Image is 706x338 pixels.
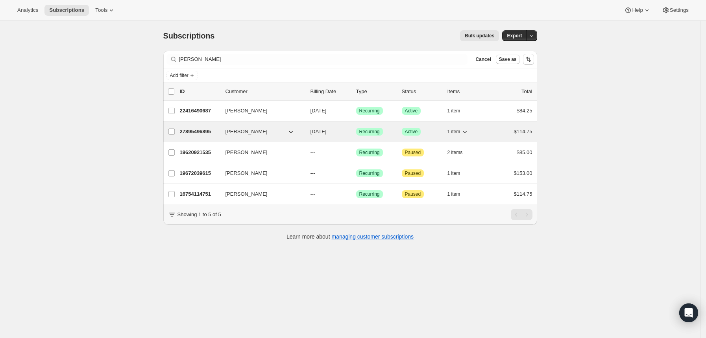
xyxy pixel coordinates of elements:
button: Sort the results [523,54,534,65]
span: --- [310,149,316,155]
span: Recurring [359,108,380,114]
p: 19672039615 [180,169,219,177]
div: IDCustomerBilling DateTypeStatusItemsTotal [180,88,532,96]
div: 19672039615[PERSON_NAME]---SuccessRecurringAttentionPaused1 item$153.00 [180,168,532,179]
span: Bulk updates [465,33,494,39]
p: Customer [225,88,304,96]
p: Showing 1 to 5 of 5 [177,211,221,219]
span: Subscriptions [163,31,215,40]
button: [PERSON_NAME] [221,146,299,159]
span: $114.75 [514,129,532,134]
span: 1 item [447,191,460,197]
a: managing customer subscriptions [331,233,414,240]
button: Add filter [166,71,198,80]
span: 1 item [447,108,460,114]
span: Settings [670,7,689,13]
button: Export [502,30,527,41]
span: --- [310,170,316,176]
button: 2 items [447,147,471,158]
span: [PERSON_NAME] [225,149,268,156]
button: Save as [496,55,520,64]
span: $85.00 [517,149,532,155]
button: Analytics [13,5,43,16]
button: Settings [657,5,693,16]
button: Bulk updates [460,30,499,41]
span: Paused [405,191,421,197]
div: 22416490687[PERSON_NAME][DATE]SuccessRecurringSuccessActive1 item$84.25 [180,105,532,116]
nav: Pagination [511,209,532,220]
span: $153.00 [514,170,532,176]
span: --- [310,191,316,197]
span: Recurring [359,129,380,135]
span: Paused [405,149,421,156]
div: 27895496895[PERSON_NAME][DATE]SuccessRecurringSuccessActive1 item$114.75 [180,126,532,137]
span: Recurring [359,149,380,156]
span: [PERSON_NAME] [225,169,268,177]
span: $114.75 [514,191,532,197]
p: 19620921535 [180,149,219,156]
button: 1 item [447,189,469,200]
span: [PERSON_NAME] [225,128,268,136]
span: Help [632,7,643,13]
button: 1 item [447,105,469,116]
button: [PERSON_NAME] [221,167,299,180]
p: Billing Date [310,88,350,96]
span: 1 item [447,170,460,176]
span: $84.25 [517,108,532,114]
div: 19620921535[PERSON_NAME]---SuccessRecurringAttentionPaused2 items$85.00 [180,147,532,158]
button: [PERSON_NAME] [221,105,299,117]
input: Filter subscribers [179,54,468,65]
button: Tools [91,5,120,16]
span: Add filter [170,72,189,79]
span: 2 items [447,149,463,156]
p: Learn more about [286,233,414,241]
button: 1 item [447,126,469,137]
span: Paused [405,170,421,176]
button: Help [619,5,655,16]
span: Tools [95,7,107,13]
button: [PERSON_NAME] [221,188,299,200]
span: 1 item [447,129,460,135]
span: [PERSON_NAME] [225,190,268,198]
span: Save as [499,56,517,62]
span: Active [405,129,418,135]
span: Analytics [17,7,38,13]
span: [DATE] [310,108,327,114]
div: Items [447,88,487,96]
button: [PERSON_NAME] [221,125,299,138]
p: 16754114751 [180,190,219,198]
span: Export [507,33,522,39]
p: Status [402,88,441,96]
p: 27895496895 [180,128,219,136]
span: Recurring [359,170,380,176]
div: Type [356,88,396,96]
span: [PERSON_NAME] [225,107,268,115]
button: Subscriptions [44,5,89,16]
span: Recurring [359,191,380,197]
p: 22416490687 [180,107,219,115]
div: 16754114751[PERSON_NAME]---SuccessRecurringAttentionPaused1 item$114.75 [180,189,532,200]
span: [DATE] [310,129,327,134]
span: Subscriptions [49,7,84,13]
button: 1 item [447,168,469,179]
span: Active [405,108,418,114]
span: Cancel [475,56,491,62]
div: Open Intercom Messenger [679,303,698,322]
button: Cancel [472,55,494,64]
p: ID [180,88,219,96]
p: Total [521,88,532,96]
